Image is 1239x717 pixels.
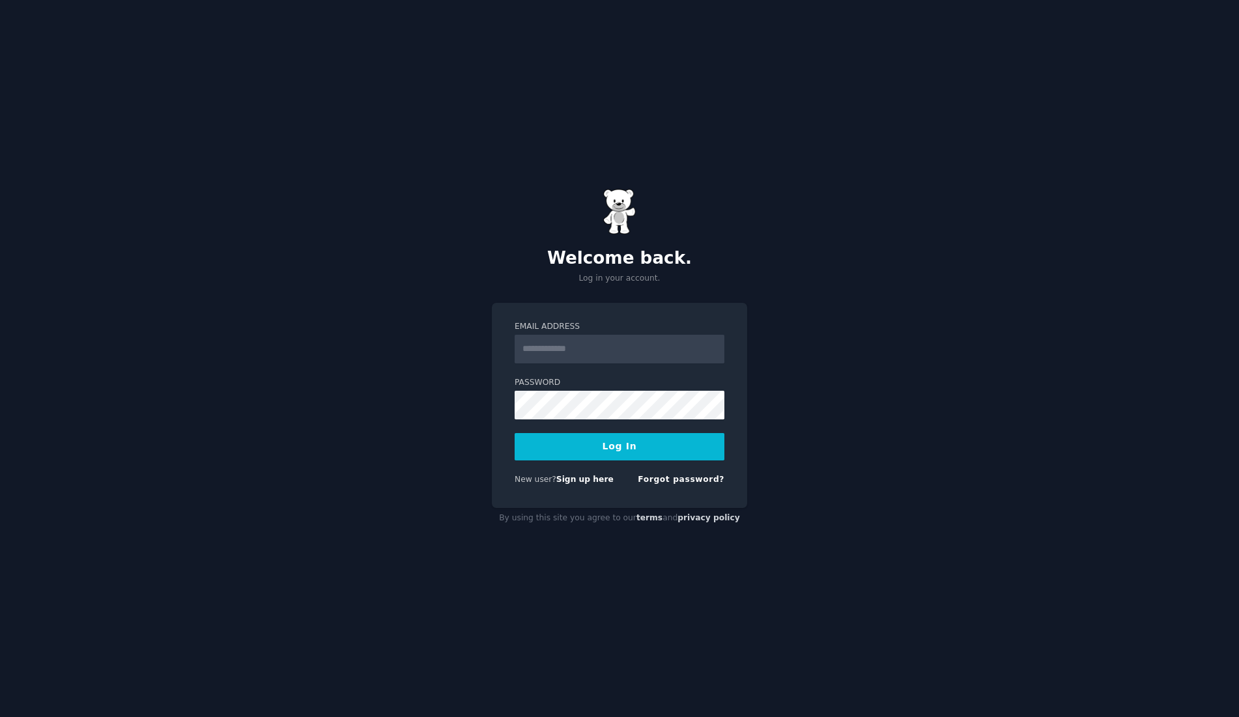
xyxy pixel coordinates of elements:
[677,513,740,522] a: privacy policy
[556,475,614,484] a: Sign up here
[492,273,747,285] p: Log in your account.
[515,433,724,460] button: Log In
[603,189,636,234] img: Gummy Bear
[515,321,724,333] label: Email Address
[638,475,724,484] a: Forgot password?
[515,377,724,389] label: Password
[636,513,662,522] a: terms
[492,508,747,529] div: By using this site you agree to our and
[492,248,747,269] h2: Welcome back.
[515,475,556,484] span: New user?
